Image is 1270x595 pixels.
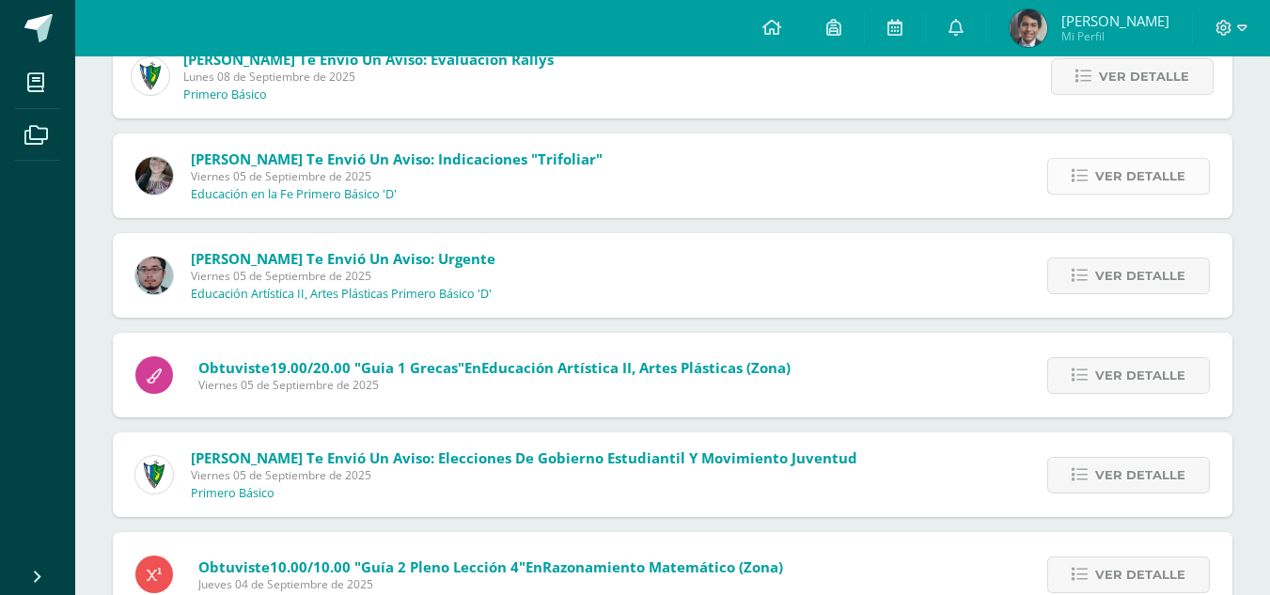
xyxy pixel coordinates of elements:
[354,358,464,377] span: "Guia 1 Grecas"
[198,377,791,393] span: Viernes 05 de Septiembre de 2025
[191,168,603,184] span: Viernes 05 de Septiembre de 2025
[1061,28,1169,44] span: Mi Perfil
[270,358,351,377] span: 19.00/20.00
[1095,557,1185,592] span: Ver detalle
[183,50,554,69] span: [PERSON_NAME] te envió un aviso: Evaluación Rallys
[198,557,783,576] span: Obtuviste en
[1061,11,1169,30] span: [PERSON_NAME]
[542,557,783,576] span: Razonamiento Matemático (Zona)
[191,467,857,483] span: Viernes 05 de Septiembre de 2025
[135,157,173,195] img: 8322e32a4062cfa8b237c59eedf4f548.png
[191,287,492,302] p: Educación Artística II, Artes Plásticas Primero Básico 'D'
[191,486,274,501] p: Primero Básico
[191,187,397,202] p: Educación en la Fe Primero Básico 'D'
[135,456,173,493] img: 9f174a157161b4ddbe12118a61fed988.png
[135,257,173,294] img: 5fac68162d5e1b6fbd390a6ac50e103d.png
[132,57,169,95] img: 9f174a157161b4ddbe12118a61fed988.png
[1095,458,1185,493] span: Ver detalle
[1099,59,1189,94] span: Ver detalle
[191,268,495,284] span: Viernes 05 de Septiembre de 2025
[1095,258,1185,293] span: Ver detalle
[198,576,783,592] span: Jueves 04 de Septiembre de 2025
[270,557,351,576] span: 10.00/10.00
[354,557,525,576] span: "Guía 2 Pleno Lección 4"
[191,249,495,268] span: [PERSON_NAME] te envió un aviso: Urgente
[183,69,554,85] span: Lunes 08 de Septiembre de 2025
[191,448,857,467] span: [PERSON_NAME] te envió un aviso: Elecciones de Gobierno Estudiantil y Movimiento Juventud
[1095,159,1185,194] span: Ver detalle
[183,87,267,102] p: Primero Básico
[198,358,791,377] span: Obtuviste en
[1010,9,1047,47] img: cb0c5febe7c9ab540de0185df7840633.png
[481,358,791,377] span: Educación Artística II, Artes Plásticas (Zona)
[191,149,603,168] span: [PERSON_NAME] te envió un aviso: Indicaciones "Trifoliar"
[1095,358,1185,393] span: Ver detalle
